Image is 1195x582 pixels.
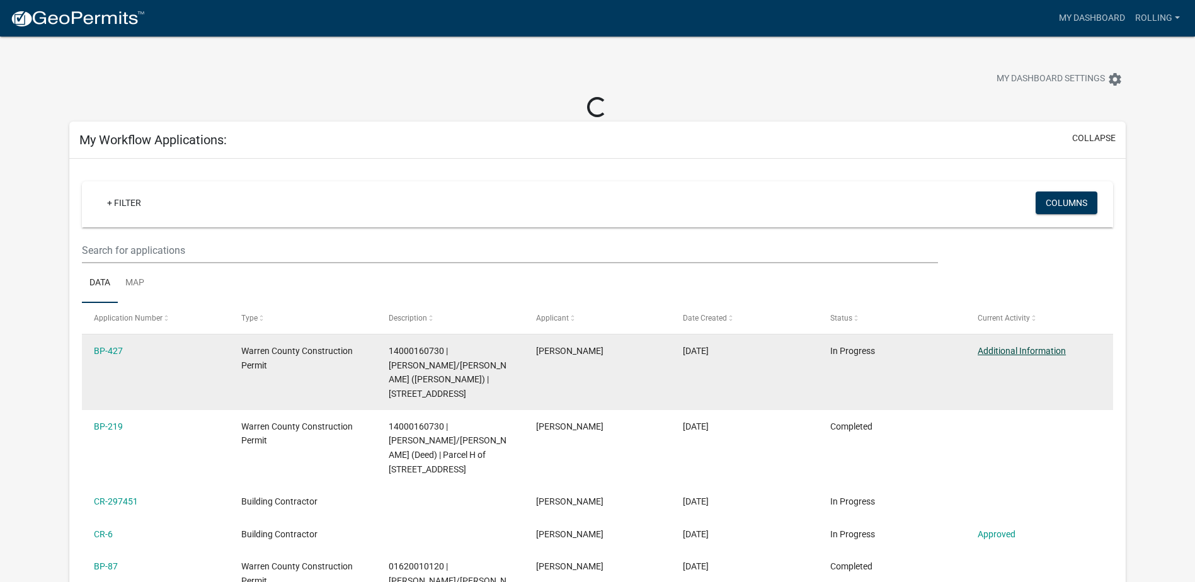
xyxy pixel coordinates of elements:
[241,529,317,539] span: Building Contractor
[683,529,709,539] span: 02/29/2024
[97,191,151,214] a: + Filter
[536,496,603,506] span: BROOKS
[94,561,118,571] a: BP-87
[1107,72,1123,87] i: settings
[536,421,603,431] span: BROOKS
[683,346,709,356] span: 08/07/2025
[1130,6,1185,30] a: ROLLING
[389,421,506,474] span: 14000160730 | JACOB, CHRISTOPHER/ALEXANDREA (Deed) | Parcel H of 9616 Hwy R63 Indianola IA 50125
[683,314,727,322] span: Date Created
[1036,191,1097,214] button: Columns
[978,314,1030,322] span: Current Activity
[241,496,317,506] span: Building Contractor
[978,529,1015,539] a: Approved
[830,421,872,431] span: Completed
[830,314,852,322] span: Status
[389,346,506,399] span: 14000160730 | JACOB, CHRISTOPHER/ALEXANDREA (Deed) | 9616 R63 HWY
[536,529,603,539] span: BROOKS
[978,346,1066,356] a: Additional Information
[830,346,875,356] span: In Progress
[683,421,709,431] span: 08/12/2024
[118,263,152,304] a: Map
[671,303,818,333] datatable-header-cell: Date Created
[82,237,938,263] input: Search for applications
[389,314,427,322] span: Description
[241,314,258,322] span: Type
[94,529,113,539] a: CR-6
[94,421,123,431] a: BP-219
[94,314,163,322] span: Application Number
[82,263,118,304] a: Data
[536,346,603,356] span: BROOKS
[523,303,671,333] datatable-header-cell: Applicant
[830,529,875,539] span: In Progress
[683,496,709,506] span: 08/12/2024
[536,314,569,322] span: Applicant
[241,346,353,370] span: Warren County Construction Permit
[830,561,872,571] span: Completed
[94,346,123,356] a: BP-427
[536,561,603,571] span: BROOKS
[82,303,229,333] datatable-header-cell: Application Number
[229,303,377,333] datatable-header-cell: Type
[986,67,1133,91] button: My Dashboard Settingssettings
[377,303,524,333] datatable-header-cell: Description
[997,72,1105,87] span: My Dashboard Settings
[241,421,353,446] span: Warren County Construction Permit
[830,496,875,506] span: In Progress
[1054,6,1130,30] a: My Dashboard
[966,303,1113,333] datatable-header-cell: Current Activity
[683,561,709,571] span: 02/29/2024
[94,496,138,506] a: CR-297451
[818,303,966,333] datatable-header-cell: Status
[79,132,227,147] h5: My Workflow Applications:
[1072,132,1116,145] button: collapse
